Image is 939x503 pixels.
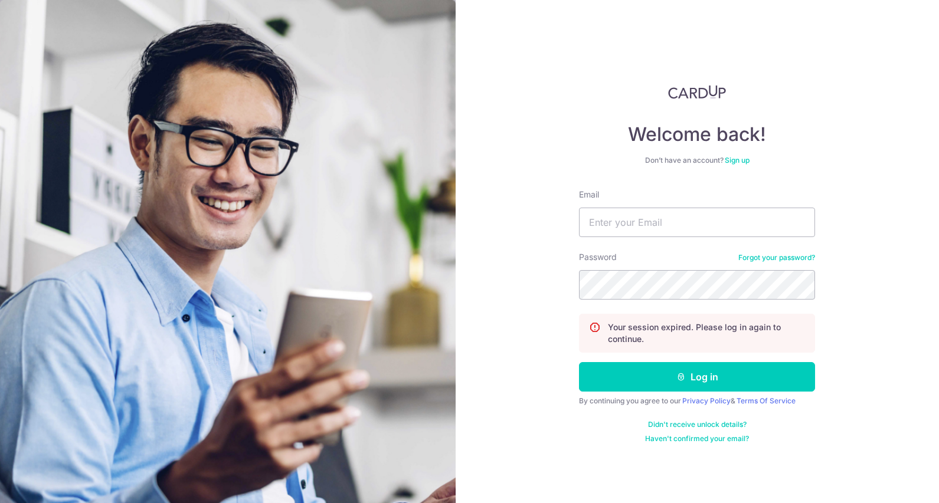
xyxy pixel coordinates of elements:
[579,362,815,392] button: Log in
[682,396,731,405] a: Privacy Policy
[579,208,815,237] input: Enter your Email
[579,156,815,165] div: Don’t have an account?
[645,434,749,443] a: Haven't confirmed your email?
[668,85,726,99] img: CardUp Logo
[579,189,599,200] label: Email
[579,123,815,146] h4: Welcome back!
[579,396,815,406] div: By continuing you agree to our &
[737,396,796,405] a: Terms Of Service
[579,251,617,263] label: Password
[608,321,805,345] p: Your session expired. Please log in again to continue.
[738,253,815,262] a: Forgot your password?
[648,420,747,429] a: Didn't receive unlock details?
[725,156,750,165] a: Sign up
